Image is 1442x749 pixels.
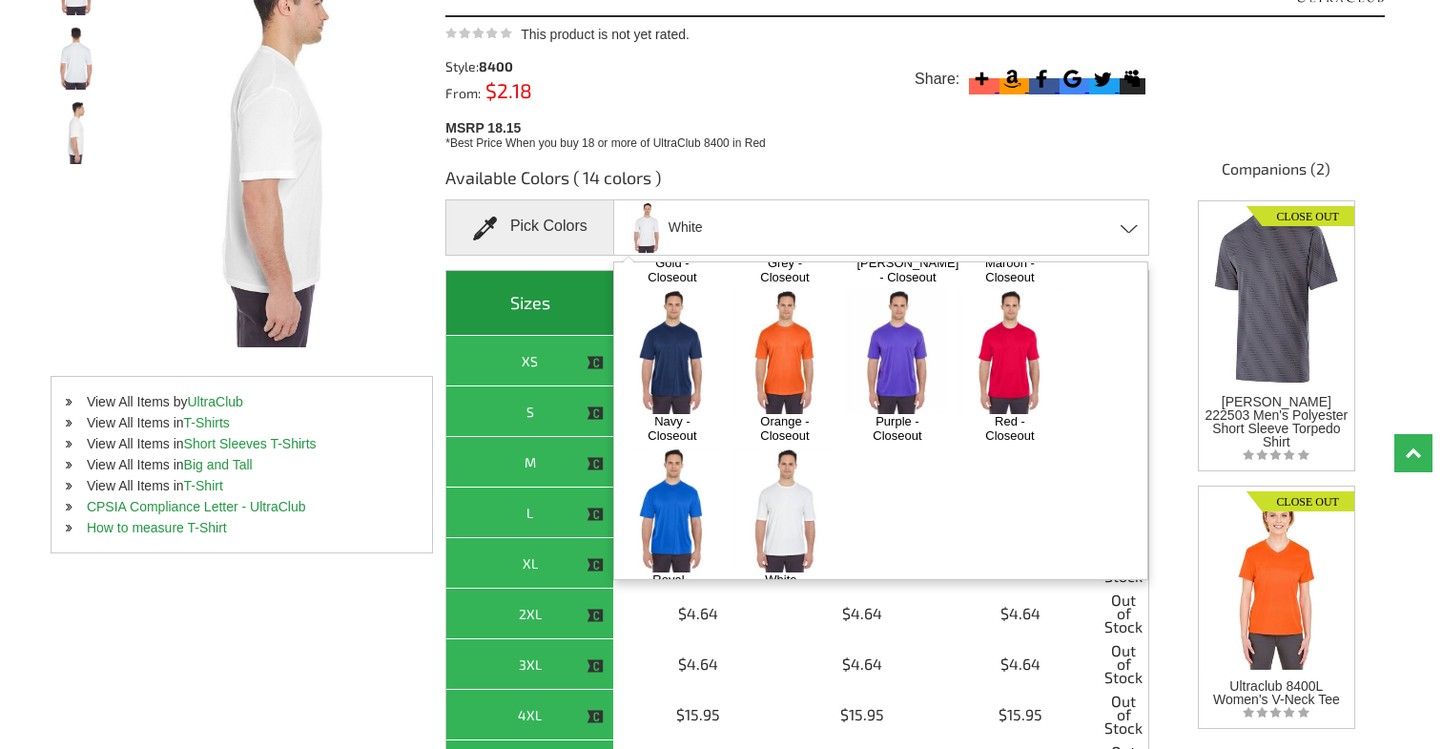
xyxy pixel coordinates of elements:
th: 3XL [446,639,614,690]
h3: Available Colors ( 14 colors ) [445,166,1149,199]
img: Ultraclub 8400 Men's Performance Tee Shirt [51,27,101,90]
img: This item is CLOSEOUT! [587,506,604,523]
span: $2.18 [481,78,532,102]
th: XL [446,538,614,589]
img: White [734,447,834,572]
a: Big and Tall [184,457,253,472]
th: S [446,386,614,437]
img: ultraclub_8400_white.jpg [626,202,666,253]
img: This item is CLOSEOUT! [587,354,604,371]
span: White [669,211,703,244]
img: This item is CLOSEOUT! [587,708,604,725]
a: T-Shirt [184,478,223,493]
img: This item is CLOSEOUT! [587,405,604,422]
span: Share: [915,70,959,89]
span: Out of Stock [1104,695,1143,735]
td: $4.64 [782,639,943,690]
td: $15.95 [943,690,1101,740]
img: Navy [622,289,722,414]
td: $15.95 [782,690,943,740]
a: T-Shirts [184,415,230,430]
img: listing_empty_star.svg [1243,448,1309,461]
svg: Twitter [1089,66,1115,92]
span: 8400 [479,58,513,74]
img: Purple [847,289,947,414]
img: This item is CLOSEOUT! [587,607,604,624]
a: Short Sleeves T-Shirts [184,436,317,451]
img: Orange [734,289,834,414]
th: 2XL [446,589,614,639]
a: Orange - Closeout [744,414,825,443]
li: View All Items in [51,475,432,496]
img: This item is CLOSEOUT! [587,556,604,573]
div: MSRP 18.15 [445,115,1156,152]
img: Red [959,289,1060,414]
li: View All Items in [51,412,432,433]
h4: Companions (2) [1168,158,1384,189]
a: Gold - Closeout [631,256,712,284]
a: How to measure T-Shirt [87,520,227,535]
a: Top [1394,434,1432,472]
td: $4.64 [782,589,943,639]
a: Grey - Closeout [744,256,825,284]
img: Ultraclub 8400 Men's Performance Tee Shirt [51,101,101,164]
th: XS [446,336,614,386]
img: Royal [622,447,722,572]
th: M [446,437,614,488]
a: CPSIA Compliance Letter - UltraClub [87,499,306,514]
td: $4.64 [614,639,782,690]
img: This item is CLOSEOUT! [587,455,604,472]
a: Navy - Closeout [631,414,712,443]
svg: Google Bookmark [1060,66,1085,92]
a: Maroon - Closeout [969,256,1050,284]
a: Closeout Ultraclub 8400L Women's V-Neck Tee [1205,487,1348,707]
td: $4.64 [614,589,782,639]
span: [PERSON_NAME] 222503 Men's Polyester Short Sleeve Torpedo Shirt [1205,394,1348,449]
th: Sizes [446,271,614,336]
svg: More [969,66,995,92]
div: Style: [445,60,623,73]
img: This item is CLOSEOUT! [587,657,604,675]
th: L [446,488,614,538]
img: Closeout [1246,487,1354,511]
a: Purple - Closeout [856,414,937,443]
a: [PERSON_NAME] - Closeout [856,256,958,284]
span: Out of Stock [1104,644,1143,684]
img: This product is not yet rated. [445,27,512,39]
svg: Myspace [1120,66,1145,92]
li: View All Items in [51,433,432,454]
li: View All Items in [51,454,432,475]
a: Red - Closeout [969,414,1050,443]
li: View All Items by [51,391,432,412]
svg: Facebook [1029,66,1055,92]
a: Closeout [PERSON_NAME] 222503 Men's Polyester Short Sleeve Torpedo Shirt [1205,201,1348,448]
span: Out of Stock [1104,593,1143,634]
a: UltraClub [187,394,242,409]
td: $4.64 [943,589,1101,639]
td: $4.64 [943,639,1101,690]
div: Pick Colors [445,199,614,256]
span: Ultraclub 8400L Women's V-Neck Tee [1213,678,1340,707]
svg: Amazon [999,66,1025,92]
span: *Best Price When you buy 18 or more of UltraClub 8400 in Red [445,136,766,150]
td: $15.95 [614,690,782,740]
a: Royal - Closeout [631,572,712,601]
img: listing_empty_star.svg [1243,706,1309,718]
div: From: [445,83,623,100]
th: 4XL [446,690,614,740]
span: This product is not yet rated. [521,27,690,42]
a: White - Closeout [744,572,825,601]
span: Out of Stock [1104,543,1143,583]
img: Closeout [1246,201,1354,226]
